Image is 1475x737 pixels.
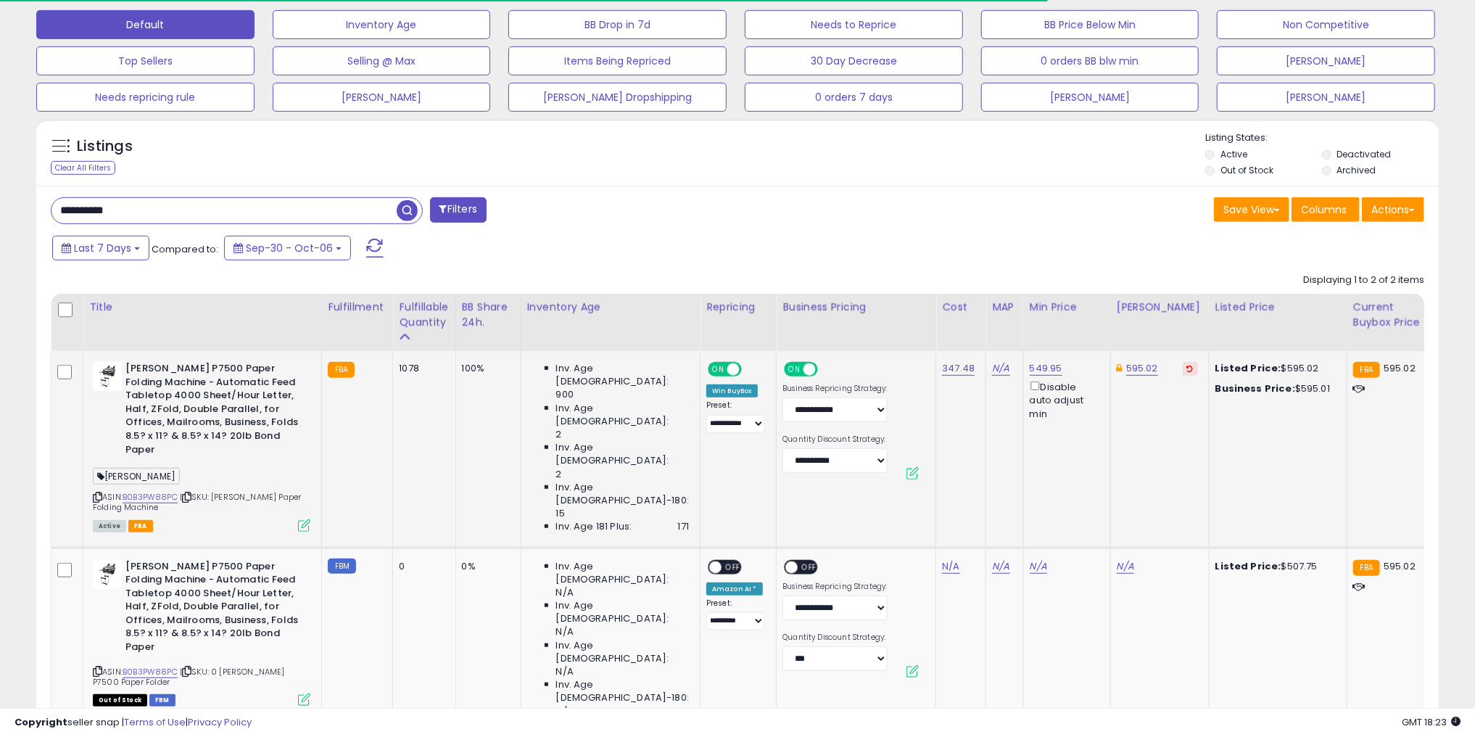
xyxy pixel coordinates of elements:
[1215,382,1295,395] b: Business Price:
[430,197,487,223] button: Filters
[1353,362,1380,378] small: FBA
[1220,148,1247,160] label: Active
[93,362,310,530] div: ASIN:
[706,300,770,315] div: Repricing
[556,639,689,665] span: Inv. Age [DEMOGRAPHIC_DATA]:
[1215,300,1341,315] div: Listed Price
[93,560,122,589] img: 31d6GSnocGL._SL40_.jpg
[15,716,252,730] div: seller snap | |
[93,694,147,707] span: All listings that are currently out of stock and unavailable for purchase on Amazon
[125,560,302,658] b: [PERSON_NAME] P7500 Paper Folding Machine - Automatic Feed Tabletop 4000 Sheet/Hour Letter, Half,...
[89,300,315,315] div: Title
[556,428,562,441] span: 2
[123,491,178,503] a: B0B3PW88PC
[149,694,175,707] span: FBM
[1292,197,1360,222] button: Columns
[1215,362,1336,375] div: $595.02
[462,362,510,375] div: 100%
[706,582,763,596] div: Amazon AI *
[1215,382,1336,395] div: $595.01
[1402,715,1460,729] span: 2025-10-14 18:23 GMT
[462,300,515,330] div: BB Share 24h.
[1384,361,1416,375] span: 595.02
[1353,300,1428,330] div: Current Buybox Price
[1337,148,1392,160] label: Deactivated
[556,625,574,638] span: N/A
[782,435,888,445] label: Quantity Discount Strategy:
[556,362,689,388] span: Inv. Age [DEMOGRAPHIC_DATA]:
[1301,202,1347,217] span: Columns
[15,715,67,729] strong: Copyright
[1215,559,1281,573] b: Listed Price:
[1117,300,1203,315] div: [PERSON_NAME]
[556,441,689,467] span: Inv. Age [DEMOGRAPHIC_DATA]:
[1362,197,1424,222] button: Actions
[124,715,186,729] a: Terms of Use
[1205,131,1438,145] p: Listing States:
[556,481,689,507] span: Inv. Age [DEMOGRAPHIC_DATA]-180:
[556,388,574,401] span: 900
[36,10,255,39] button: Default
[556,599,689,625] span: Inv. Age [DEMOGRAPHIC_DATA]:
[93,520,126,532] span: All listings currently available for purchase on Amazon
[125,362,302,460] b: [PERSON_NAME] P7500 Paper Folding Machine - Automatic Feed Tabletop 4000 Sheet/Hour Letter, Half,...
[556,678,689,704] span: Inv. Age [DEMOGRAPHIC_DATA]-180:
[981,83,1199,112] button: [PERSON_NAME]
[273,46,491,75] button: Selling @ Max
[328,559,356,574] small: FBM
[782,582,888,592] label: Business Repricing Strategy:
[1217,83,1435,112] button: [PERSON_NAME]
[782,300,930,315] div: Business Pricing
[93,468,180,485] span: [PERSON_NAME]
[399,300,449,330] div: Fulfillable Quantity
[246,241,333,255] span: Sep-30 - Oct-06
[123,666,178,678] a: B0B3PW88PC
[706,598,765,631] div: Preset:
[745,83,963,112] button: 0 orders 7 days
[942,300,980,315] div: Cost
[1030,300,1104,315] div: Min Price
[273,10,491,39] button: Inventory Age
[556,402,689,428] span: Inv. Age [DEMOGRAPHIC_DATA]:
[1215,361,1281,375] b: Listed Price:
[508,46,727,75] button: Items Being Repriced
[74,241,131,255] span: Last 7 Days
[816,363,839,376] span: OFF
[678,520,689,533] span: 171
[706,400,765,433] div: Preset:
[745,10,963,39] button: Needs to Reprice
[1126,361,1158,376] a: 595.02
[782,384,888,394] label: Business Repricing Strategy:
[508,10,727,39] button: BB Drop in 7d
[556,560,689,586] span: Inv. Age [DEMOGRAPHIC_DATA]:
[556,586,574,599] span: N/A
[706,384,758,398] div: Win BuyBox
[508,83,727,112] button: [PERSON_NAME] Dropshipping
[51,161,115,175] div: Clear All Filters
[992,361,1009,376] a: N/A
[152,242,218,256] span: Compared to:
[1353,560,1380,576] small: FBA
[556,468,562,481] span: 2
[328,300,387,315] div: Fulfillment
[1215,560,1336,573] div: $507.75
[527,300,694,315] div: Inventory Age
[1303,273,1424,287] div: Displaying 1 to 2 of 2 items
[93,491,301,513] span: | SKU: [PERSON_NAME] Paper Folding Machine
[1384,559,1416,573] span: 595.02
[709,363,727,376] span: ON
[462,560,510,573] div: 0%
[328,362,355,378] small: FBA
[52,236,149,260] button: Last 7 Days
[93,362,122,391] img: 31d6GSnocGL._SL40_.jpg
[224,236,351,260] button: Sep-30 - Oct-06
[1030,559,1047,574] a: N/A
[740,363,763,376] span: OFF
[93,666,285,688] span: | SKU: 0 [PERSON_NAME] P7500 Paper Folder
[992,300,1017,315] div: MAP
[1217,10,1435,39] button: Non Competitive
[1220,164,1273,176] label: Out of Stock
[399,362,444,375] div: 1078
[1030,361,1062,376] a: 549.95
[556,665,574,678] span: N/A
